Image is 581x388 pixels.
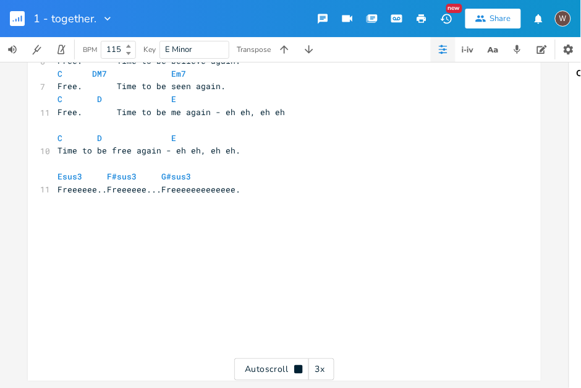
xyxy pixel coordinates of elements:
[161,171,191,182] span: G#sus3
[57,184,240,195] span: Freeeeee..Freeeeee...Freeeeeeeeeeeee.
[446,4,462,13] div: New
[237,46,271,53] div: Transpose
[97,132,102,144] span: D
[57,145,240,156] span: Time to be free again - eh eh, eh eh.
[57,68,62,79] span: C
[83,46,97,53] div: BPM
[165,44,192,55] span: E Minor
[171,68,186,79] span: Em7
[57,55,240,66] span: Free. Time to be believe again.
[33,13,96,24] span: 1 - together.
[92,68,107,79] span: DM7
[555,11,571,27] div: willem
[555,4,571,33] button: W
[97,93,102,105] span: D
[57,171,82,182] span: Esus3
[57,106,285,118] span: Free. Time to be me again - eh eh, eh eh
[490,13,511,24] div: Share
[234,358,334,381] div: Autoscroll
[465,9,521,28] button: Share
[57,80,226,92] span: Free. Time to be seen again.
[171,93,176,105] span: E
[434,7,459,30] button: New
[171,132,176,144] span: E
[57,132,62,144] span: C
[57,93,62,105] span: C
[143,46,156,53] div: Key
[309,358,331,381] div: 3x
[107,171,137,182] span: F#sus3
